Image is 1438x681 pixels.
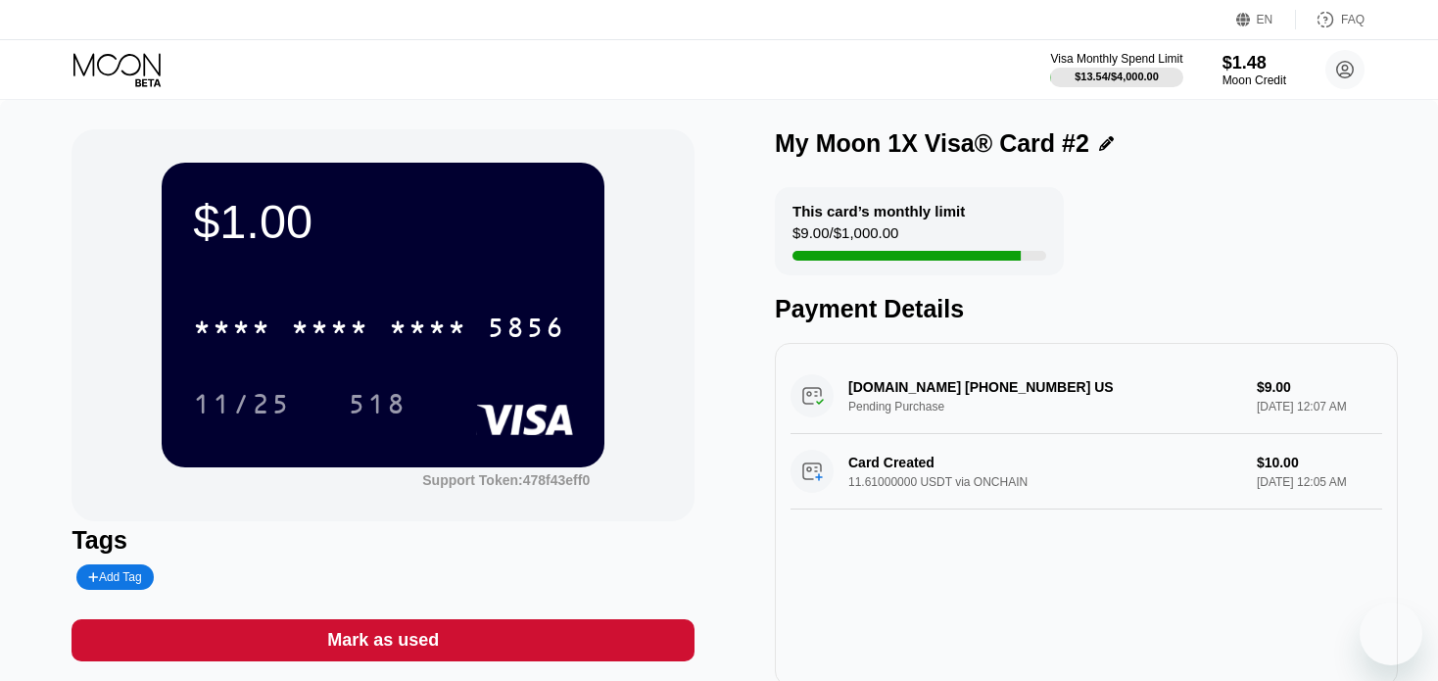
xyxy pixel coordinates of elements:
iframe: Button to launch messaging window, conversation in progress [1360,603,1422,665]
div: This card’s monthly limit [792,203,965,219]
div: FAQ [1296,10,1365,29]
div: $1.00 [193,194,573,249]
div: $1.48 [1222,53,1286,73]
div: Support Token: 478f43eff0 [422,472,590,488]
div: EN [1257,13,1273,26]
div: EN [1236,10,1296,29]
div: 11/25 [193,391,291,422]
div: 518 [333,379,421,428]
div: Add Tag [76,564,153,590]
div: Add Tag [88,570,141,584]
div: $1.48Moon Credit [1222,53,1286,87]
div: Tags [72,526,695,555]
div: Mark as used [327,629,439,652]
div: My Moon 1X Visa® Card #2 [775,129,1089,158]
div: Moon Credit [1222,73,1286,87]
div: FAQ [1341,13,1365,26]
div: 5856 [487,315,565,346]
div: Support Token:478f43eff0 [422,472,590,488]
div: 518 [348,391,407,422]
div: Visa Monthly Spend Limit$13.54/$4,000.00 [1050,52,1182,87]
div: $9.00 / $1,000.00 [792,224,898,251]
div: Payment Details [775,295,1398,323]
div: Visa Monthly Spend Limit [1050,52,1182,66]
div: $13.54 / $4,000.00 [1075,71,1159,82]
div: Mark as used [72,619,695,661]
div: 11/25 [178,379,306,428]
